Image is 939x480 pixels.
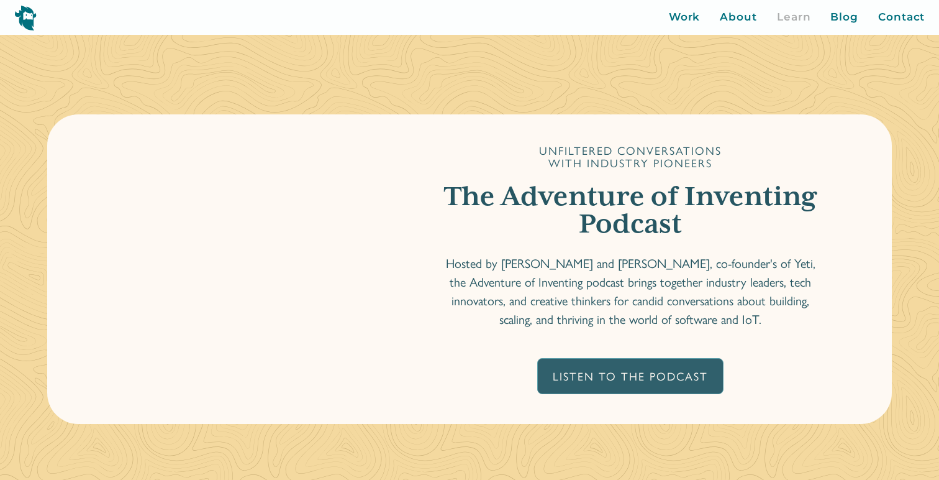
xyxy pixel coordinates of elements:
h1: The Adventure of Inventing Podcast [441,184,820,239]
a: Learn [777,9,811,25]
a: Work [669,9,701,25]
div: Unfiltered Conversations with Industry Pioneers [539,144,722,169]
a: Listen To The Podcast [537,358,724,394]
div: Listen To The Podcast [553,369,708,383]
a: Blog [830,9,858,25]
a: About [720,9,757,25]
img: yeti logo icon [14,5,37,30]
a: Contact [878,9,925,25]
p: Hosted by [PERSON_NAME] and [PERSON_NAME], co-founder's of Yeti, the Adventure of Inventing podca... [441,254,820,328]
